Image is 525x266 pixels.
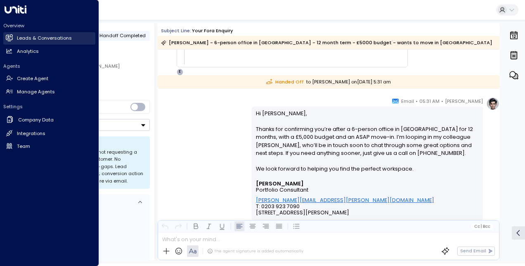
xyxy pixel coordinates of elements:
h2: Team [17,143,30,150]
div: E [177,69,183,75]
span: • [416,97,418,105]
span: [PERSON_NAME] [445,97,483,105]
a: Create Agent [3,73,95,85]
span: Portfolio Consultant [256,187,308,193]
font: [PERSON_NAME] [256,180,304,187]
button: Cc|Bcc [471,223,493,230]
h2: Integrations [17,130,45,137]
h2: Analytics [17,48,39,55]
span: Handed Off [266,78,304,85]
div: to [PERSON_NAME] on [DATE] 5:31 am [158,75,499,89]
h2: Agents [3,63,95,69]
span: | [481,224,482,229]
span: Cc Bcc [474,224,490,229]
span: Subject Line: [161,27,191,34]
h2: Company Data [18,116,54,123]
h2: Manage Agents [17,88,55,95]
h2: Leads & Conversations [17,35,72,42]
div: The agent signature is added automatically [207,248,303,254]
a: Team [3,140,95,152]
button: Redo [173,221,183,231]
a: Integrations [3,127,95,140]
div: [PERSON_NAME] - 6-person office in [GEOGRAPHIC_DATA] - 12 month term - £5000 budget - wants to mo... [161,38,492,47]
a: Company Data [3,113,95,127]
h2: Create Agent [17,75,48,82]
h2: Overview [3,22,95,29]
a: [PERSON_NAME][EMAIL_ADDRESS][PERSON_NAME][DOMAIN_NAME] [256,197,434,203]
span: 05:31 AM [419,97,440,105]
div: Your Fora Enquiry [192,27,233,34]
img: profile-logo.png [486,97,499,110]
span: T: 0203 923 7090 [256,203,300,209]
a: Manage Agents [3,85,95,98]
span: Email [401,97,414,105]
button: Undo [160,221,170,231]
h2: Settings [3,103,95,110]
a: Leads & Conversations [3,32,95,45]
span: [STREET_ADDRESS][PERSON_NAME] [256,209,349,222]
span: Handoff Completed [99,32,146,39]
a: Analytics [3,45,95,57]
span: • [441,97,443,105]
p: Hi [PERSON_NAME], Thanks for confirming you’re after a 6-person office in [GEOGRAPHIC_DATA] for 1... [256,109,479,181]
